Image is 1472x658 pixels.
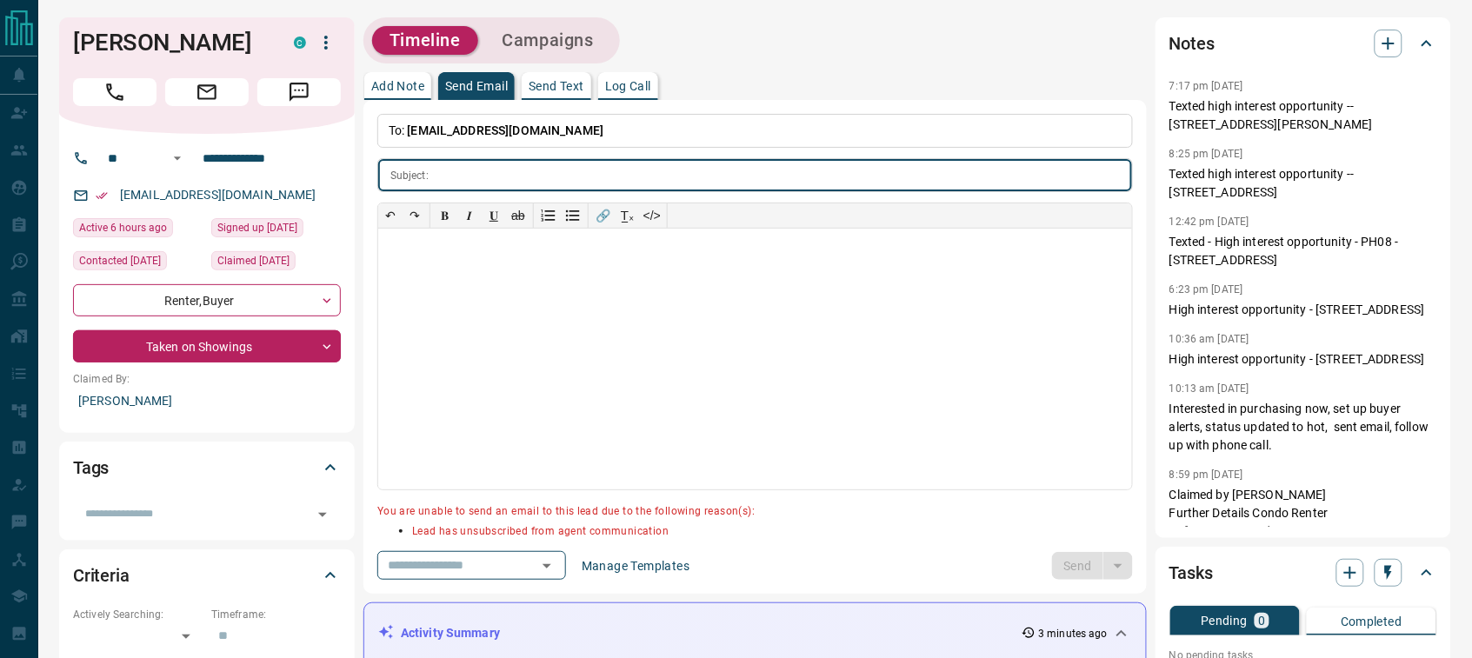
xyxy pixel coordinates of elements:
span: Contacted [DATE] [79,252,161,269]
button: Open [310,502,335,527]
div: Sat Sep 06 2025 [73,251,203,276]
div: Sat Jan 01 2022 [211,251,341,276]
button: ↷ [403,203,427,228]
p: 10:13 am [DATE] [1169,382,1249,395]
p: Texted high interest opportunity -- [STREET_ADDRESS][PERSON_NAME] [1169,97,1437,134]
button: Open [167,148,188,169]
p: 7:17 pm [DATE] [1169,80,1243,92]
p: Lead has unsubscribed from agent communication [412,523,1133,541]
button: 𝐔 [482,203,506,228]
p: 8:59 pm [DATE] [1169,469,1243,481]
button: 𝑰 [457,203,482,228]
div: Notes [1169,23,1437,64]
div: Tags [73,447,341,489]
h2: Criteria [73,562,130,589]
p: Texted high interest opportunity -- [STREET_ADDRESS] [1169,165,1437,202]
span: Active 6 hours ago [79,219,167,236]
p: Activity Summary [401,624,500,642]
div: Sat Jan 01 2022 [211,218,341,243]
h2: Tags [73,454,109,482]
p: 0 [1258,615,1265,627]
p: Add Note [371,80,424,92]
p: To: [377,114,1133,148]
button: T̲ₓ [616,203,640,228]
div: Renter , Buyer [73,284,341,316]
p: 12:42 pm [DATE] [1169,216,1249,228]
span: Email [165,78,249,106]
div: Taken on Showings [73,330,341,362]
p: You are unable to send an email to this lead due to the following reason(s): [377,503,1133,521]
div: Activity Summary3 minutes ago [378,617,1132,649]
span: 𝐔 [490,209,498,223]
p: Interested in purchasing now, set up buyer alerts, status updated to hot, sent email, follow up w... [1169,400,1437,455]
span: Claimed [DATE] [217,252,290,269]
p: Subject: [390,168,429,183]
p: Send Text [529,80,584,92]
p: Send Email [445,80,508,92]
div: condos.ca [294,37,306,49]
p: Actively Searching: [73,607,203,622]
button: </> [640,203,664,228]
p: 10:36 am [DATE] [1169,333,1249,345]
span: Signed up [DATE] [217,219,297,236]
p: High interest opportunity - [STREET_ADDRESS] [1169,350,1437,369]
p: High interest opportunity - [STREET_ADDRESS] [1169,301,1437,319]
button: Manage Templates [571,552,700,580]
button: 🔗 [591,203,616,228]
p: Timeframe: [211,607,341,622]
button: 𝐁 [433,203,457,228]
p: Pending [1201,615,1248,627]
h2: Notes [1169,30,1215,57]
p: 3 minutes ago [1039,626,1108,641]
div: Tasks [1169,552,1437,594]
button: ↶ [378,203,403,228]
button: ab [506,203,530,228]
button: Timeline [372,26,478,55]
p: Completed [1341,615,1402,628]
div: split button [1052,552,1133,580]
button: Bullet list [561,203,585,228]
p: 6:23 pm [DATE] [1169,283,1243,296]
s: ab [511,209,525,223]
h1: [PERSON_NAME] [73,29,268,56]
span: Message [257,78,341,106]
p: Texted - High interest opportunity - PH08 - [STREET_ADDRESS] [1169,233,1437,269]
p: Claimed By: [73,371,341,387]
p: 8:25 pm [DATE] [1169,148,1243,160]
span: [EMAIL_ADDRESS][DOMAIN_NAME] [408,123,604,137]
h2: Tasks [1169,559,1213,587]
div: Criteria [73,555,341,596]
button: Numbered list [536,203,561,228]
span: Call [73,78,157,106]
div: Sun Sep 14 2025 [73,218,203,243]
button: Campaigns [485,26,611,55]
a: [EMAIL_ADDRESS][DOMAIN_NAME] [120,188,316,202]
svg: Email Verified [96,189,108,202]
p: Log Call [605,80,651,92]
p: [PERSON_NAME] [73,387,341,415]
p: Claimed by [PERSON_NAME] Further Details Condo Renter Before we proceed [1169,486,1437,541]
button: Open [535,554,559,578]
